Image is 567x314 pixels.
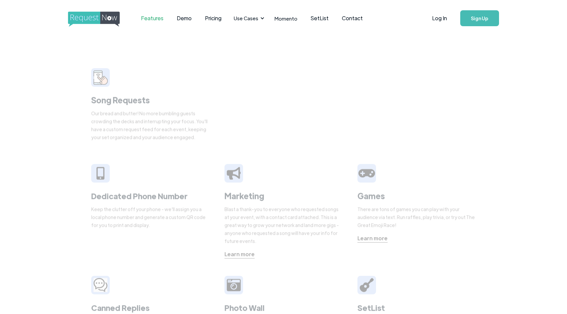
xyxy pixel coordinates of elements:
strong: SetList [357,302,385,313]
a: Features [134,8,170,29]
strong: Photo Wall [224,302,265,313]
div: Learn more [224,250,255,258]
a: SetList [304,8,335,29]
div: Blast a thank-you to everyone who requested songs at your event, with a contact card attached. Th... [224,205,343,245]
img: camera icon [227,278,241,292]
strong: Marketing [224,191,264,201]
div: Our bread and butter! No more bumbling guests crowding the decks and interrupting your focus. You... [91,109,210,141]
a: Sign Up [460,10,499,26]
a: Momento [268,9,304,28]
div: Use Cases [234,15,258,22]
a: Pricing [198,8,228,29]
a: Demo [170,8,198,29]
img: iphone [96,167,104,180]
div: There are tons of games you can play with your audience via text. Run raffles, play trivia, or tr... [357,205,476,229]
div: Use Cases [230,8,266,29]
img: requestnow logo [68,12,132,27]
a: Log In [425,7,454,30]
strong: Song Requests [91,95,150,105]
div: Learn more [357,234,388,242]
a: home [68,12,118,25]
a: Learn more [357,234,388,243]
strong: Games [357,191,385,201]
div: Keep the clutter off your phone - we'll assign you a local phone number and generate a custom QR ... [91,205,210,229]
img: video game [358,166,375,180]
img: smarphone [94,70,108,85]
img: megaphone [227,167,241,179]
strong: Canned Replies [91,302,150,313]
a: Learn more [224,250,255,259]
img: guitar [360,278,374,292]
a: Contact [335,8,369,29]
img: camera icon [94,278,107,292]
strong: Dedicated Phone Number [91,191,188,201]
